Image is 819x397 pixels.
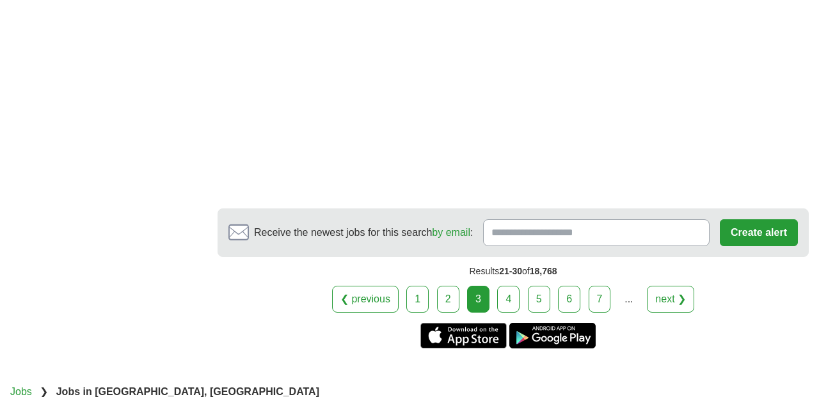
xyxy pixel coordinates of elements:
a: 2 [437,286,459,313]
span: 21-30 [499,266,522,276]
span: 18,768 [530,266,557,276]
button: Create alert [720,219,798,246]
span: Receive the newest jobs for this search : [254,225,473,240]
a: Jobs [10,386,32,397]
a: 6 [558,286,580,313]
a: ❮ previous [332,286,399,313]
a: by email [432,227,470,238]
div: Results of [218,257,809,286]
a: Get the Android app [509,323,596,348]
a: 5 [528,286,550,313]
a: 1 [406,286,429,313]
div: 3 [467,286,489,313]
div: ... [616,286,642,312]
a: Get the iPhone app [420,323,507,348]
strong: Jobs in [GEOGRAPHIC_DATA], [GEOGRAPHIC_DATA] [56,386,319,397]
a: 4 [497,286,520,313]
span: ❯ [40,386,48,397]
a: next ❯ [647,286,694,313]
a: 7 [589,286,611,313]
